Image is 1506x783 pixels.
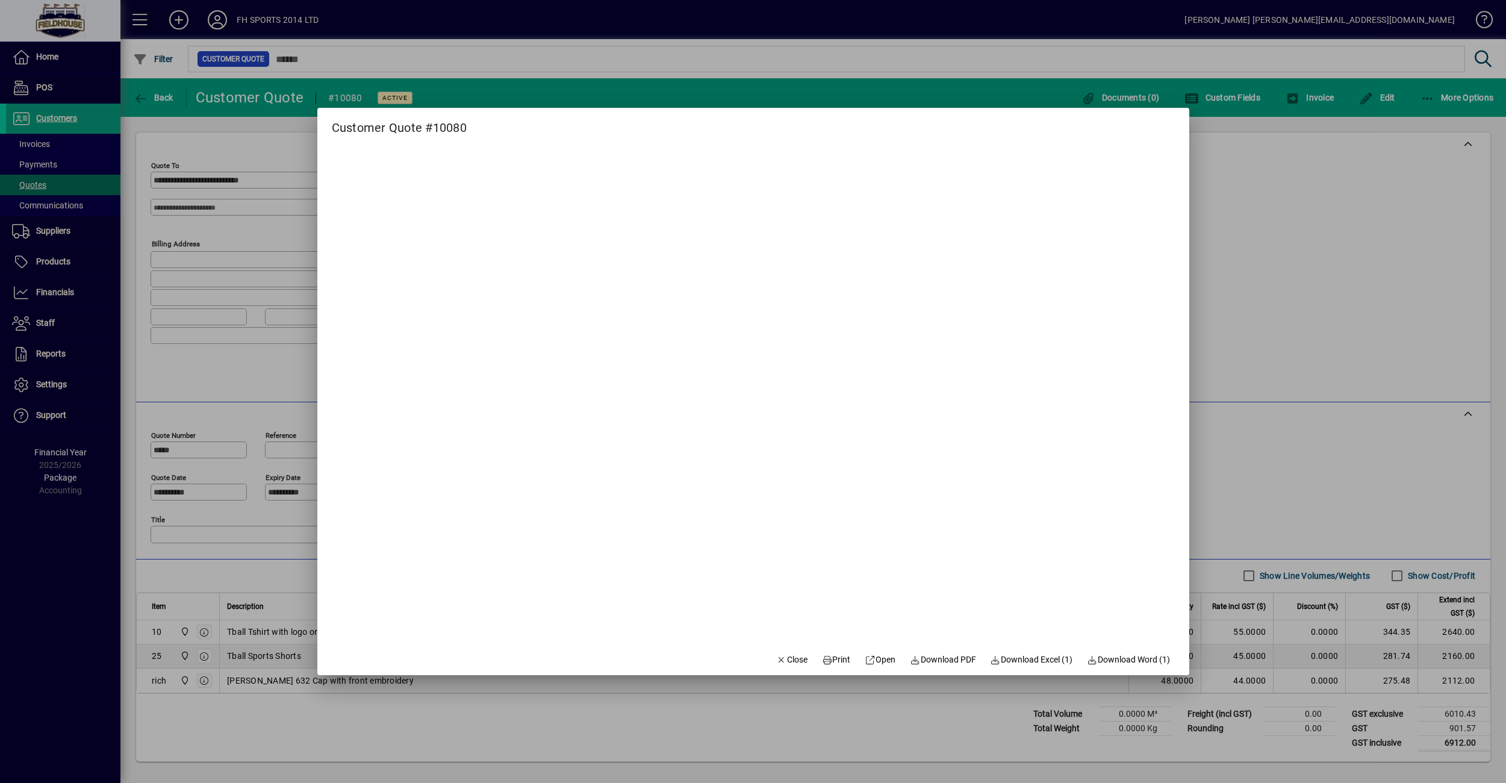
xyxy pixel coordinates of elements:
[910,654,976,666] span: Download PDF
[822,654,851,666] span: Print
[991,654,1073,666] span: Download Excel (1)
[1082,649,1175,670] button: Download Word (1)
[865,654,896,666] span: Open
[986,649,1078,670] button: Download Excel (1)
[860,649,901,670] a: Open
[776,654,807,666] span: Close
[817,649,856,670] button: Print
[317,108,481,137] h2: Customer Quote #10080
[1087,654,1170,666] span: Download Word (1)
[905,649,981,670] a: Download PDF
[771,649,812,670] button: Close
